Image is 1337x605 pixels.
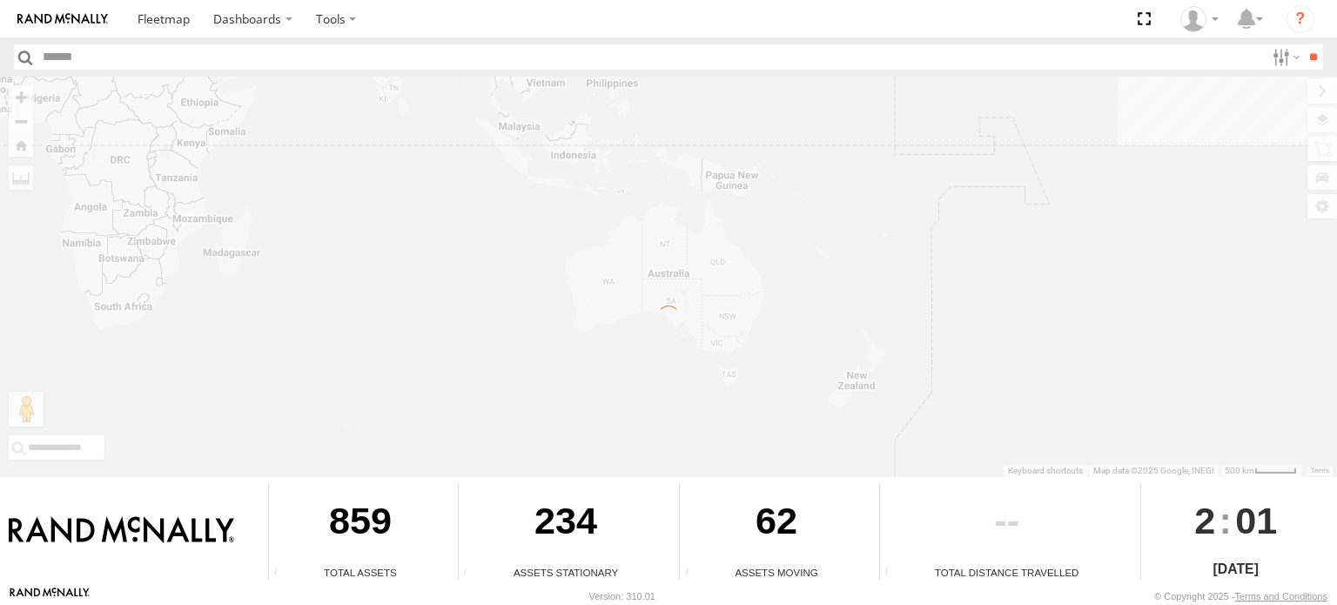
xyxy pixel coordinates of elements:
[1235,591,1327,602] a: Terms and Conditions
[1141,559,1331,580] div: [DATE]
[680,483,872,565] div: 62
[680,565,872,580] div: Assets Moving
[680,567,706,580] div: Total number of assets current in transit.
[1154,591,1327,602] div: © Copyright 2025 -
[459,565,673,580] div: Assets Stationary
[1141,483,1331,558] div: :
[1174,6,1225,32] div: Jose Goitia
[269,565,452,580] div: Total Assets
[880,565,1134,580] div: Total Distance Travelled
[1194,483,1215,558] span: 2
[459,567,485,580] div: Total number of assets current stationary.
[589,591,655,602] div: Version: 310.01
[269,567,295,580] div: Total number of Enabled Assets
[1235,483,1277,558] span: 01
[459,483,673,565] div: 234
[17,13,108,25] img: rand-logo.svg
[269,483,452,565] div: 859
[880,567,906,580] div: Total distance travelled by all assets within specified date range and applied filters
[1287,5,1314,33] i: ?
[9,516,234,546] img: Rand McNally
[1266,44,1303,70] label: Search Filter Options
[10,588,90,605] a: Visit our Website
